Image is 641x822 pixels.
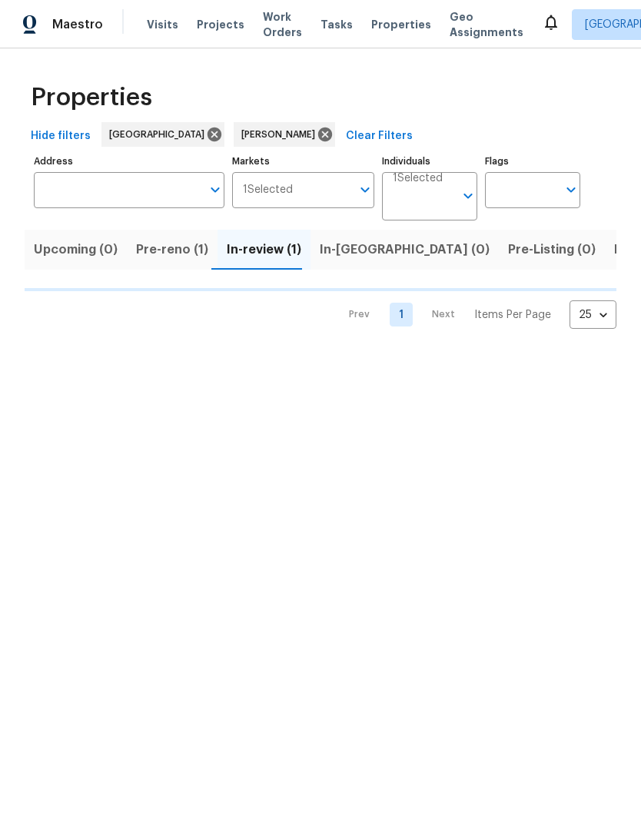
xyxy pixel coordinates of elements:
[227,239,301,260] span: In-review (1)
[570,295,616,335] div: 25
[52,17,103,32] span: Maestro
[457,185,479,207] button: Open
[508,239,596,260] span: Pre-Listing (0)
[485,157,580,166] label: Flags
[450,9,523,40] span: Geo Assignments
[243,184,293,197] span: 1 Selected
[31,127,91,146] span: Hide filters
[241,127,321,142] span: [PERSON_NAME]
[334,300,616,329] nav: Pagination Navigation
[34,239,118,260] span: Upcoming (0)
[382,157,477,166] label: Individuals
[31,90,152,105] span: Properties
[354,179,376,201] button: Open
[197,17,244,32] span: Projects
[109,127,211,142] span: [GEOGRAPHIC_DATA]
[346,127,413,146] span: Clear Filters
[320,19,353,30] span: Tasks
[234,122,335,147] div: [PERSON_NAME]
[560,179,582,201] button: Open
[320,239,490,260] span: In-[GEOGRAPHIC_DATA] (0)
[25,122,97,151] button: Hide filters
[147,17,178,32] span: Visits
[232,157,375,166] label: Markets
[390,303,413,326] a: Goto page 1
[340,122,419,151] button: Clear Filters
[393,172,443,185] span: 1 Selected
[204,179,226,201] button: Open
[101,122,224,147] div: [GEOGRAPHIC_DATA]
[136,239,208,260] span: Pre-reno (1)
[371,17,431,32] span: Properties
[474,307,551,323] p: Items Per Page
[263,9,302,40] span: Work Orders
[34,157,224,166] label: Address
